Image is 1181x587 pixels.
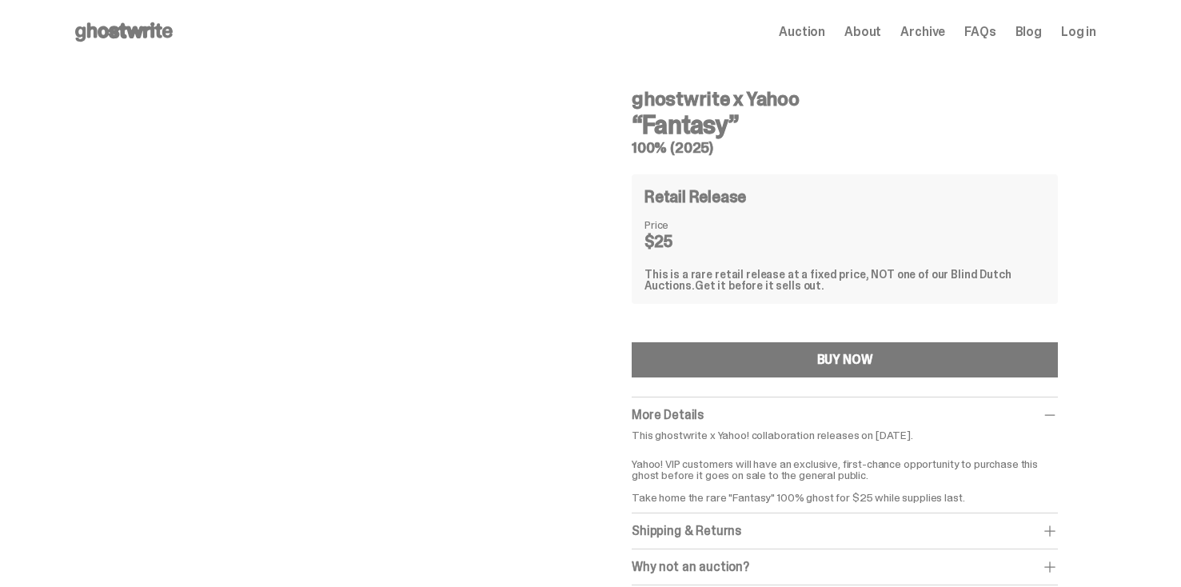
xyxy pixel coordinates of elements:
h5: 100% (2025) [632,141,1058,155]
h4: ghostwrite x Yahoo [632,90,1058,109]
button: BUY NOW [632,342,1058,377]
a: Log in [1061,26,1096,38]
dt: Price [644,219,724,230]
div: This is a rare retail release at a fixed price, NOT one of our Blind Dutch Auctions. [644,269,1045,291]
a: Auction [779,26,825,38]
a: Blog [1015,26,1042,38]
h4: Retail Release [644,189,746,205]
p: Yahoo! VIP customers will have an exclusive, first-chance opportunity to purchase this ghost befo... [632,447,1058,503]
a: FAQs [964,26,995,38]
a: Archive [900,26,945,38]
a: About [844,26,881,38]
span: Get it before it sells out. [695,278,824,293]
p: This ghostwrite x Yahoo! collaboration releases on [DATE]. [632,429,1058,441]
span: More Details [632,406,704,423]
div: Shipping & Returns [632,523,1058,539]
div: BUY NOW [817,353,873,366]
div: Why not an auction? [632,559,1058,575]
h3: “Fantasy” [632,112,1058,138]
dd: $25 [644,234,724,250]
